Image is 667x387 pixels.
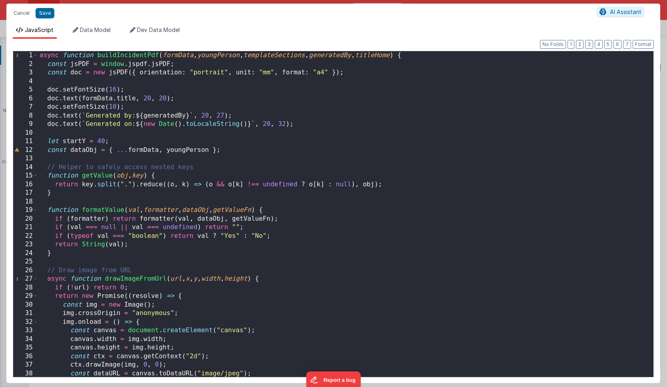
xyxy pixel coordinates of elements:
div: 33 [13,326,38,335]
div: 21 [13,223,38,232]
div: 16 [13,180,38,189]
div: 30 [13,301,38,309]
div: 10 [13,129,38,138]
div: 7 [13,103,38,112]
div: 25 [13,257,38,266]
div: 38 [13,369,38,378]
div: 34 [13,335,38,344]
div: 2 [13,60,38,69]
div: 12 [13,146,38,155]
button: 3 [585,40,593,49]
div: 11 [13,137,38,146]
div: 29 [13,292,38,301]
button: 7 [623,40,631,49]
div: 6 [13,94,38,103]
div: 14 [13,163,38,172]
span: AI Assistant [610,8,641,15]
div: 9 [13,120,38,129]
span: Dev Data Model [137,26,180,33]
button: 5 [604,40,612,49]
div: 20 [13,215,38,223]
button: 2 [576,40,584,49]
div: 31 [13,309,38,318]
div: 17 [13,189,38,197]
div: 19 [13,206,38,215]
div: 15 [13,172,38,180]
div: 13 [13,154,38,163]
div: 18 [13,197,38,206]
div: 23 [13,240,38,249]
button: Format [633,40,654,49]
div: 37 [13,361,38,369]
div: 1 [13,51,38,60]
span: Data Model [80,26,111,33]
div: 27 [13,275,38,283]
div: 26 [13,266,38,275]
div: 36 [13,352,38,361]
div: 32 [13,318,38,327]
div: 4 [13,77,38,86]
div: 22 [13,232,38,241]
button: 4 [595,40,603,49]
div: 5 [13,86,38,94]
div: 35 [13,343,38,352]
button: 6 [613,40,621,49]
button: Cancel [10,8,34,19]
div: 24 [13,249,38,258]
button: 1 [568,40,574,49]
span: JavaScript [25,26,54,33]
div: 8 [13,112,38,120]
div: 28 [13,283,38,292]
button: AI Assistant [597,7,644,17]
button: No Folds [540,40,566,49]
div: 3 [13,68,38,77]
button: Save [36,8,54,18]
